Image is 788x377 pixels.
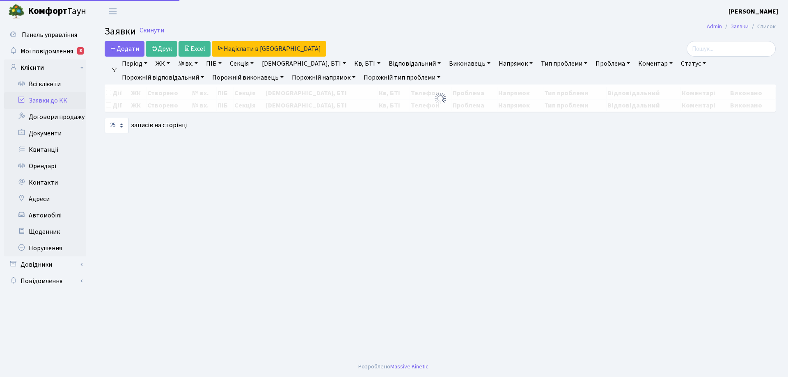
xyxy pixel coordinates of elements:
[21,47,73,56] span: Мої повідомлення
[592,57,633,71] a: Проблема
[119,57,151,71] a: Період
[4,224,86,240] a: Щоденник
[4,256,86,273] a: Довідники
[105,118,128,133] select: записів на сторінці
[212,41,326,57] a: Надіслати в [GEOGRAPHIC_DATA]
[4,273,86,289] a: Повідомлення
[119,71,207,85] a: Порожній відповідальний
[4,191,86,207] a: Адреси
[4,92,86,109] a: Заявки до КК
[358,362,430,371] div: Розроблено .
[4,27,86,43] a: Панель управління
[77,47,84,55] div: 8
[227,57,257,71] a: Секція
[4,142,86,158] a: Квитанції
[351,57,383,71] a: Кв, БТІ
[4,207,86,224] a: Автомобілі
[259,57,349,71] a: [DEMOGRAPHIC_DATA], БТІ
[209,71,287,85] a: Порожній виконавець
[434,92,447,105] img: Обробка...
[446,57,494,71] a: Виконавець
[495,57,536,71] a: Напрямок
[4,240,86,256] a: Порушення
[4,76,86,92] a: Всі клієнти
[728,7,778,16] a: [PERSON_NAME]
[105,118,188,133] label: записів на сторінці
[390,362,428,371] a: Massive Kinetic
[749,22,776,31] li: Список
[731,22,749,31] a: Заявки
[385,57,444,71] a: Відповідальний
[203,57,225,71] a: ПІБ
[105,24,136,39] span: Заявки
[4,109,86,125] a: Договори продажу
[28,5,67,18] b: Комфорт
[4,59,86,76] a: Клієнти
[179,41,211,57] a: Excel
[538,57,591,71] a: Тип проблеми
[152,57,173,71] a: ЖК
[110,44,139,53] span: Додати
[146,41,177,57] a: Друк
[28,5,86,18] span: Таун
[678,57,709,71] a: Статус
[140,27,164,34] a: Скинути
[22,30,77,39] span: Панель управління
[105,41,144,57] a: Додати
[103,5,123,18] button: Переключити навігацію
[360,71,444,85] a: Порожній тип проблеми
[635,57,676,71] a: Коментар
[4,174,86,191] a: Контакти
[175,57,201,71] a: № вх.
[707,22,722,31] a: Admin
[4,158,86,174] a: Орендарі
[4,125,86,142] a: Документи
[4,43,86,59] a: Мої повідомлення8
[8,3,25,20] img: logo.png
[289,71,359,85] a: Порожній напрямок
[687,41,776,57] input: Пошук...
[694,18,788,35] nav: breadcrumb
